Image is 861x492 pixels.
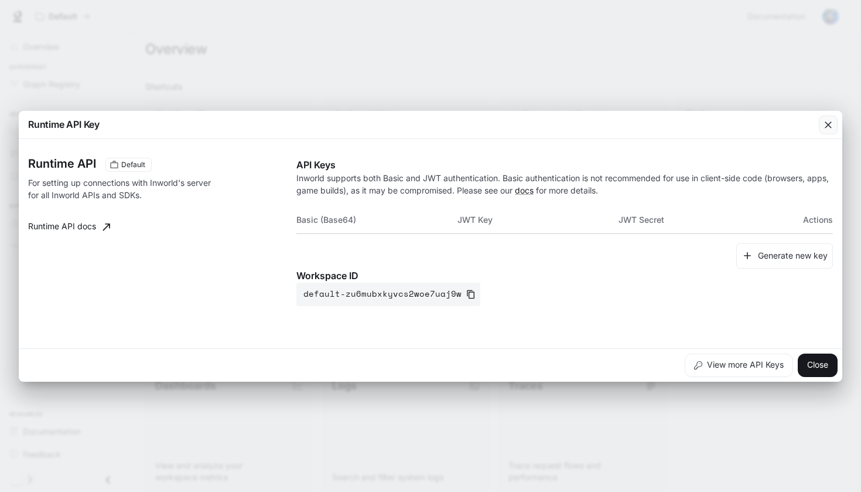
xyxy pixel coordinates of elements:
[457,206,619,234] th: JWT Key
[296,172,833,196] p: Inworld supports both Basic and JWT authentication. Basic authentication is not recommended for u...
[798,354,838,377] button: Close
[736,243,833,269] button: Generate new key
[105,158,152,172] div: These keys will apply to your current workspace only
[23,215,115,239] a: Runtime API docs
[28,177,223,201] p: For setting up connections with Inworld's server for all Inworld APIs and SDKs.
[296,206,457,234] th: Basic (Base64)
[296,283,480,306] button: default-zu6mubxkyvcs2woe7uaj9w
[779,206,833,234] th: Actions
[28,117,100,131] p: Runtime API Key
[296,269,833,283] p: Workspace ID
[685,354,793,377] button: View more API Keys
[619,206,780,234] th: JWT Secret
[28,158,96,169] h3: Runtime API
[296,158,833,172] p: API Keys
[515,185,534,195] a: docs
[117,160,150,170] span: Default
